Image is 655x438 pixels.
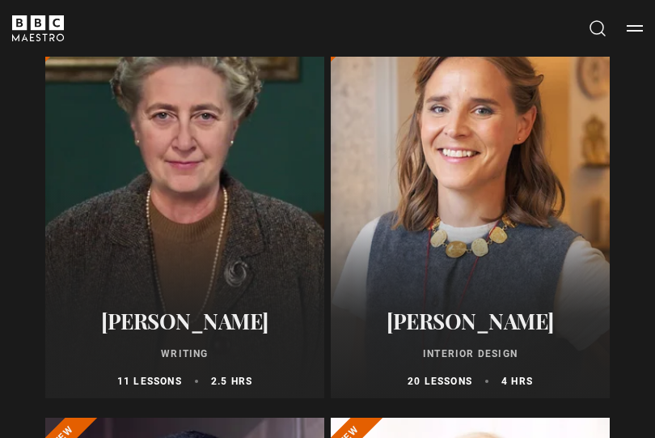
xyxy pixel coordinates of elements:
[55,308,315,334] h2: [PERSON_NAME]
[45,10,324,398] a: [PERSON_NAME] Writing 11 lessons 2.5 hrs New
[55,347,315,361] p: Writing
[340,347,600,361] p: Interior Design
[501,374,533,389] p: 4 hrs
[627,20,643,36] button: Toggle navigation
[117,374,182,389] p: 11 lessons
[408,374,472,389] p: 20 lessons
[211,374,252,389] p: 2.5 hrs
[12,15,64,41] svg: BBC Maestro
[331,10,610,398] a: [PERSON_NAME] Interior Design 20 lessons 4 hrs New
[340,308,600,334] h2: [PERSON_NAME]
